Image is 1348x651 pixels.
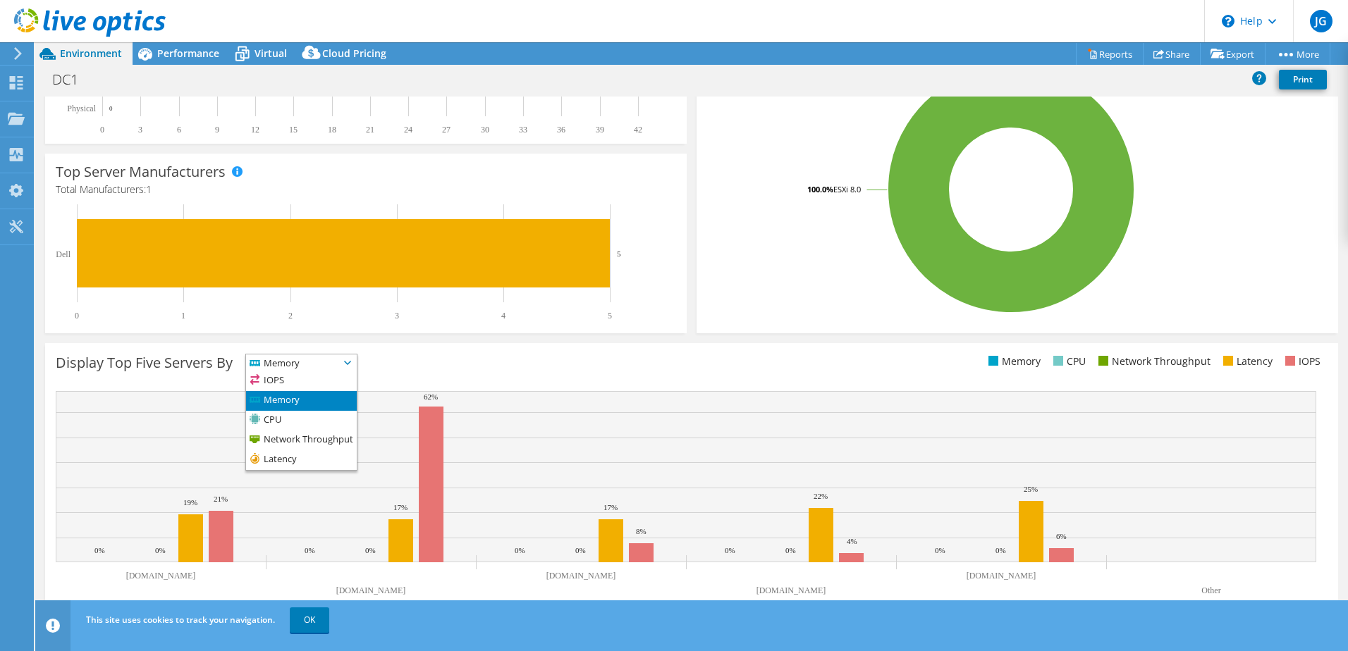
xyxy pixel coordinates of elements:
[617,249,621,258] text: 5
[1201,585,1220,595] text: Other
[404,125,412,135] text: 24
[1056,532,1067,540] text: 6%
[146,182,152,196] span: 1
[1076,43,1144,65] a: Reports
[847,537,857,545] text: 4%
[366,125,374,135] text: 21
[288,311,293,321] text: 2
[46,72,100,87] h1: DC1
[575,546,586,554] text: 0%
[336,585,406,595] text: [DOMAIN_NAME]
[56,164,226,180] h3: Top Server Manufacturers
[424,392,438,401] text: 62%
[183,498,197,507] text: 19%
[1050,354,1086,369] li: CPU
[814,492,828,500] text: 22%
[181,311,185,321] text: 1
[246,371,357,391] li: IOPS
[1095,354,1211,369] li: Network Throughput
[246,354,339,371] span: Memory
[155,546,166,554] text: 0%
[67,104,96,113] text: Physical
[215,125,219,135] text: 9
[1282,354,1321,369] li: IOPS
[86,614,275,626] span: This site uses cookies to track your navigation.
[807,184,833,194] tspan: 100.0%
[328,125,336,135] text: 18
[935,546,945,554] text: 0%
[634,125,642,135] text: 42
[157,46,219,60] span: Performance
[756,585,826,595] text: [DOMAIN_NAME]
[177,125,181,135] text: 6
[94,546,105,554] text: 0%
[246,450,357,470] li: Latency
[785,546,796,554] text: 0%
[1143,43,1201,65] a: Share
[60,46,122,60] span: Environment
[636,527,647,535] text: 8%
[322,46,386,60] span: Cloud Pricing
[246,411,357,430] li: CPU
[214,495,228,503] text: 21%
[546,571,616,581] text: [DOMAIN_NAME]
[289,125,298,135] text: 15
[481,125,489,135] text: 30
[967,571,1036,581] text: [DOMAIN_NAME]
[1279,70,1327,89] a: Print
[725,546,735,554] text: 0%
[1024,485,1038,493] text: 25%
[251,125,259,135] text: 12
[75,311,79,321] text: 0
[305,546,315,554] text: 0%
[393,503,408,512] text: 17%
[1265,43,1330,65] a: More
[395,311,399,321] text: 3
[519,125,527,135] text: 33
[246,391,357,411] li: Memory
[596,125,604,135] text: 39
[985,354,1041,369] li: Memory
[138,125,142,135] text: 3
[126,571,196,581] text: [DOMAIN_NAME]
[290,607,329,633] a: OK
[1222,15,1234,27] svg: \n
[442,125,451,135] text: 27
[1200,43,1266,65] a: Export
[1220,354,1273,369] li: Latency
[501,311,505,321] text: 4
[246,430,357,450] li: Network Throughput
[833,184,861,194] tspan: ESXi 8.0
[1310,10,1332,32] span: JG
[608,311,612,321] text: 5
[603,503,618,512] text: 17%
[56,249,71,259] text: Dell
[100,125,104,135] text: 0
[109,105,113,112] text: 0
[365,546,376,554] text: 0%
[56,182,676,197] h4: Total Manufacturers:
[995,546,1006,554] text: 0%
[515,546,525,554] text: 0%
[557,125,565,135] text: 36
[255,46,287,60] span: Virtual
